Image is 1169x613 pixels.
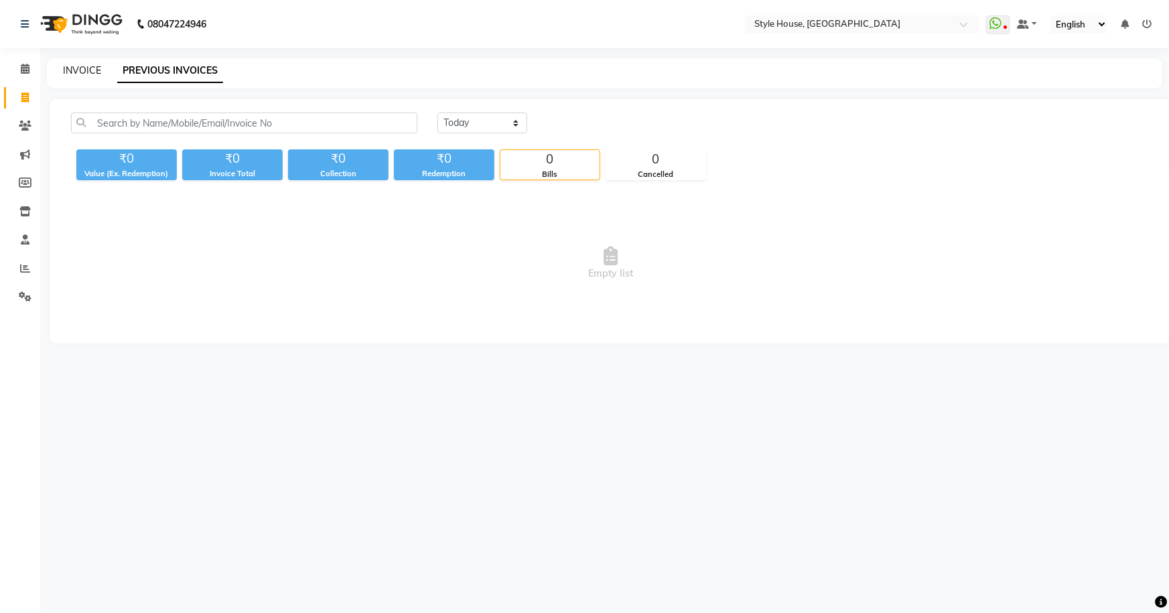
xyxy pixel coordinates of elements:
div: 0 [606,150,705,169]
span: Empty list [71,196,1151,330]
a: PREVIOUS INVOICES [117,59,223,83]
a: INVOICE [63,64,101,76]
div: Collection [288,168,389,180]
div: Redemption [394,168,494,180]
b: 08047224946 [147,5,206,43]
input: Search by Name/Mobile/Email/Invoice No [71,113,417,133]
div: ₹0 [394,149,494,168]
div: Invoice Total [182,168,283,180]
div: ₹0 [288,149,389,168]
div: ₹0 [76,149,177,168]
div: Bills [500,169,600,180]
div: Value (Ex. Redemption) [76,168,177,180]
div: ₹0 [182,149,283,168]
img: logo [34,5,126,43]
div: 0 [500,150,600,169]
div: Cancelled [606,169,705,180]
